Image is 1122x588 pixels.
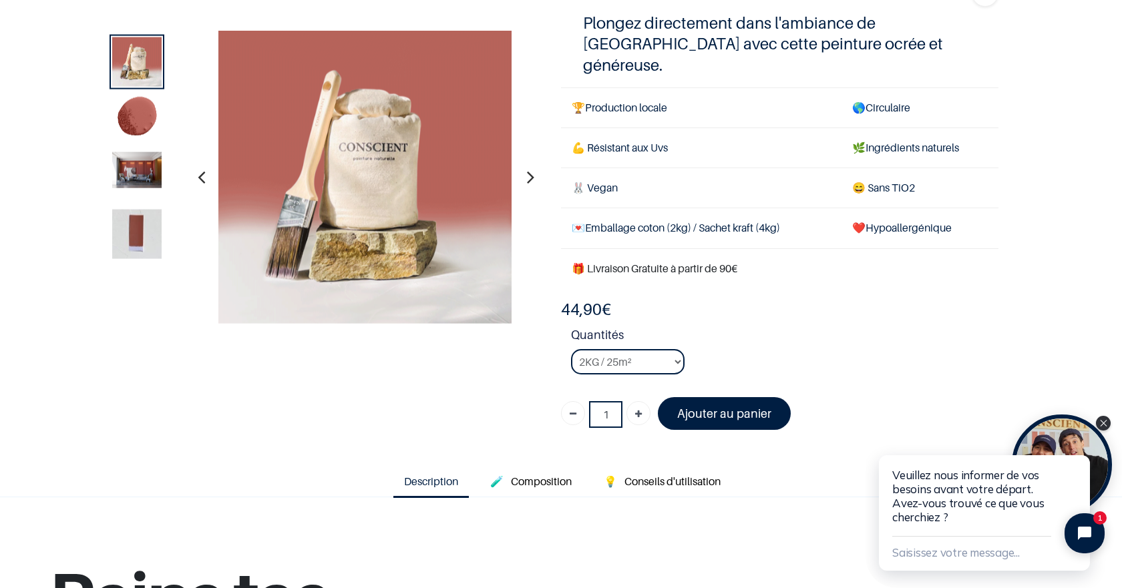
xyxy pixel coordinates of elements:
[572,141,668,154] span: 💪 Résistant aux Uvs
[841,127,998,168] td: Ingrédients naturels
[561,87,841,127] td: Production locale
[112,209,162,258] img: Product image
[866,412,1122,588] iframe: Tidio Chat
[561,300,611,319] b: €
[583,13,977,75] h4: Plongez directement dans l'ambiance de [GEOGRAPHIC_DATA] avec cette peinture ocrée et généreuse.
[112,94,162,143] img: Product image
[561,208,841,248] td: Emballage coton (2kg) / Sachet kraft (4kg)
[572,262,737,275] font: 🎁 Livraison Gratuite à partir de 90€
[624,475,721,488] span: Conseils d'utilisation
[852,101,866,114] span: 🌎
[112,37,162,86] img: Product image
[561,401,585,425] a: Supprimer
[658,397,791,430] a: Ajouter au panier
[218,30,512,324] img: Product image
[571,326,998,349] strong: Quantités
[677,406,771,420] font: Ajouter au panier
[626,401,650,425] a: Ajouter
[511,475,572,488] span: Composition
[561,300,602,319] span: 44,90
[572,101,585,114] span: 🏆
[404,475,458,488] span: Description
[490,475,504,488] span: 🧪
[572,221,585,234] span: 💌
[841,87,998,127] td: Circulaire
[112,152,162,188] img: Product image
[852,181,874,194] span: 😄 S
[841,168,998,208] td: ans TiO2
[572,181,618,194] span: 🐰 Vegan
[852,141,866,154] span: 🌿
[841,208,998,248] td: ❤️Hypoallergénique
[604,475,617,488] span: 💡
